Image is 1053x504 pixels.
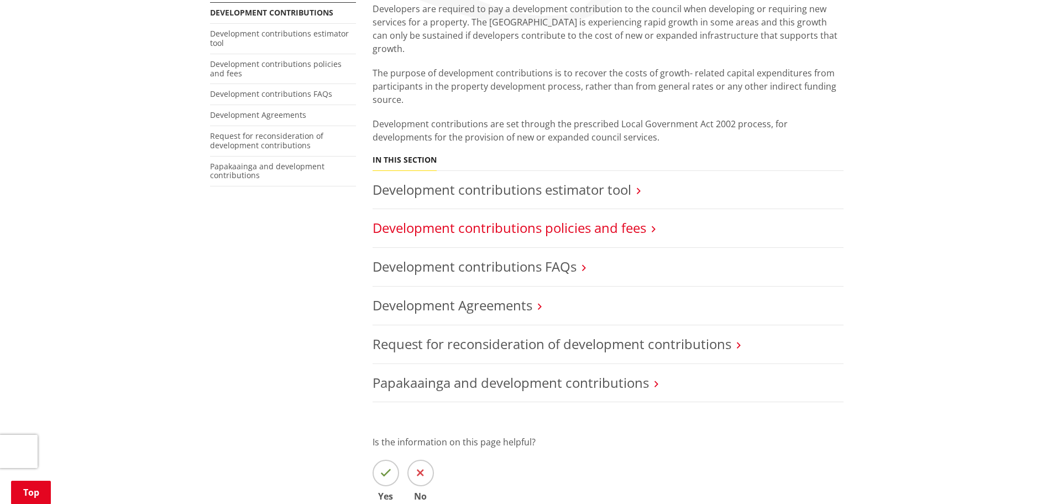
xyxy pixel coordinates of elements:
a: Development contributions estimator tool [210,28,349,48]
iframe: Messenger Launcher [1002,458,1042,497]
p: Is the information on this page helpful? [373,435,844,449]
a: Development contributions FAQs [210,89,332,99]
a: Request for reconsideration of development contributions [373,335,731,353]
a: Development contributions [210,7,333,18]
a: Development Agreements [373,296,532,314]
span: No [407,492,434,501]
a: Development contributions policies and fees [373,219,646,237]
a: Development contributions FAQs [373,257,577,276]
a: Papakaainga and development contributions [210,161,324,181]
a: Papakaainga and development contributions [373,373,649,392]
p: Development contributions are set through the prescribed Local Government Act 2002 process, for d... [373,117,844,144]
a: Development contributions estimator tool [373,180,631,199]
h5: In this section [373,155,437,165]
a: Development Agreements [210,110,306,120]
a: Development contributions policies and fees [210,59,342,79]
p: Developers are required to pay a development contribution to the council when developing or requi... [373,2,844,55]
a: Top [11,481,51,504]
a: Request for reconsideration of development contributions [210,131,323,150]
p: The purpose of development contributions is to recover the costs of growth- related capital expen... [373,66,844,106]
span: Yes [373,492,399,501]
